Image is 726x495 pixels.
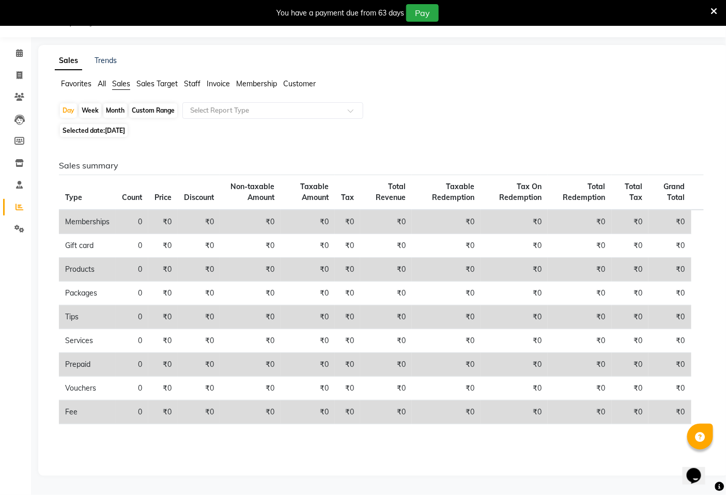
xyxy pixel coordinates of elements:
td: ₹0 [612,210,648,234]
td: Packages [59,282,116,305]
td: ₹0 [335,353,360,377]
iframe: chat widget [683,454,716,485]
span: Favorites [61,79,91,88]
td: ₹0 [281,353,335,377]
td: ₹0 [481,377,548,400]
td: ₹0 [178,282,220,305]
span: Selected date: [60,124,128,137]
span: Count [122,193,142,202]
span: Sales [112,79,130,88]
td: ₹0 [148,234,178,258]
a: Sales [55,52,82,70]
td: 0 [116,329,148,353]
td: ₹0 [148,258,178,282]
td: ₹0 [481,353,548,377]
td: ₹0 [335,377,360,400]
td: Vouchers [59,377,116,400]
td: ₹0 [648,329,691,353]
span: Total Revenue [376,182,406,202]
td: ₹0 [612,234,648,258]
td: ₹0 [281,282,335,305]
td: ₹0 [548,353,612,377]
td: Memberships [59,210,116,234]
td: ₹0 [412,282,481,305]
td: ₹0 [548,234,612,258]
td: ₹0 [178,329,220,353]
div: Day [60,103,77,118]
span: Invoice [207,79,230,88]
td: ₹0 [548,400,612,424]
td: ₹0 [281,210,335,234]
td: ₹0 [612,258,648,282]
td: ₹0 [220,305,281,329]
td: ₹0 [178,305,220,329]
td: ₹0 [360,258,412,282]
td: ₹0 [612,282,648,305]
td: Products [59,258,116,282]
td: ₹0 [612,400,648,424]
div: You have a payment due from 63 days [276,8,404,19]
td: ₹0 [148,305,178,329]
div: Week [79,103,101,118]
td: ₹0 [148,353,178,377]
span: All [98,79,106,88]
span: Non-taxable Amount [230,182,274,202]
td: ₹0 [648,234,691,258]
td: ₹0 [335,258,360,282]
td: ₹0 [178,353,220,377]
td: ₹0 [360,282,412,305]
td: ₹0 [148,377,178,400]
td: ₹0 [360,329,412,353]
td: ₹0 [220,329,281,353]
td: ₹0 [612,329,648,353]
td: ₹0 [648,305,691,329]
td: ₹0 [360,353,412,377]
td: ₹0 [148,210,178,234]
td: 0 [116,234,148,258]
td: ₹0 [612,353,648,377]
td: ₹0 [412,400,481,424]
span: Price [155,193,172,202]
div: Custom Range [129,103,177,118]
td: ₹0 [281,258,335,282]
td: ₹0 [220,377,281,400]
td: 0 [116,210,148,234]
td: ₹0 [360,305,412,329]
td: ₹0 [178,377,220,400]
span: Taxable Amount [300,182,329,202]
td: ₹0 [548,329,612,353]
td: ₹0 [335,305,360,329]
span: Taxable Redemption [432,182,474,202]
td: ₹0 [548,377,612,400]
td: ₹0 [148,400,178,424]
span: Type [65,193,82,202]
td: ₹0 [148,329,178,353]
td: ₹0 [178,400,220,424]
td: 0 [116,377,148,400]
td: ₹0 [648,353,691,377]
td: 0 [116,258,148,282]
td: ₹0 [481,400,548,424]
td: ₹0 [360,377,412,400]
td: Fee [59,400,116,424]
td: ₹0 [360,234,412,258]
td: ₹0 [481,210,548,234]
div: Month [103,103,127,118]
td: ₹0 [412,377,481,400]
td: ₹0 [648,282,691,305]
span: Total Tax [625,182,642,202]
td: ₹0 [412,258,481,282]
span: Tax On Redemption [499,182,542,202]
td: ₹0 [281,400,335,424]
td: ₹0 [481,282,548,305]
td: ₹0 [220,400,281,424]
td: ₹0 [412,353,481,377]
td: ₹0 [548,258,612,282]
td: ₹0 [335,329,360,353]
span: Staff [184,79,200,88]
td: ₹0 [281,234,335,258]
td: ₹0 [178,210,220,234]
td: Prepaid [59,353,116,377]
span: [DATE] [105,127,125,134]
td: ₹0 [648,258,691,282]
